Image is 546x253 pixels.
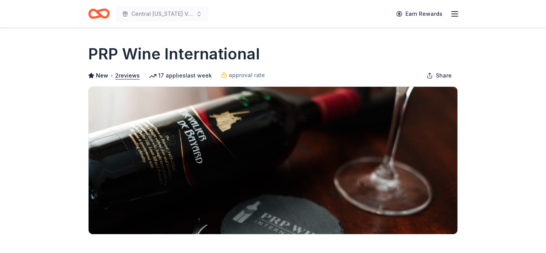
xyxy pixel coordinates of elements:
[149,71,212,80] div: 17 applies last week
[111,73,113,79] span: •
[115,71,140,80] button: 2reviews
[88,5,110,23] a: Home
[116,6,208,22] button: Central [US_STATE] Veg Fest Animal Haven Silent Auction
[96,71,108,80] span: New
[392,7,447,21] a: Earn Rewards
[88,43,260,65] h1: PRP Wine International
[436,71,452,80] span: Share
[89,87,457,234] img: Image for PRP Wine International
[420,68,458,83] button: Share
[131,9,193,19] span: Central [US_STATE] Veg Fest Animal Haven Silent Auction
[221,71,265,80] a: approval rate
[229,71,265,80] span: approval rate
